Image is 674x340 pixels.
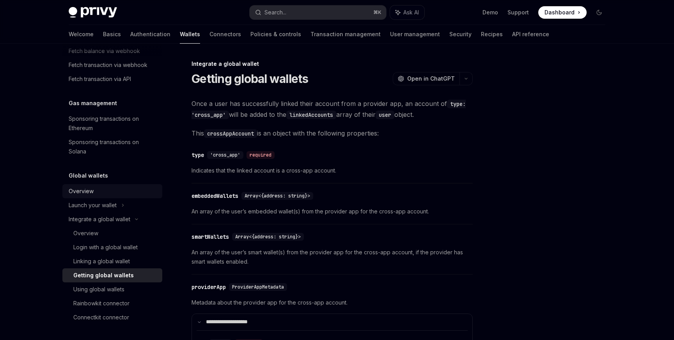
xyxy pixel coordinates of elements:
div: required [247,151,275,159]
span: Indicates that the linked account is a cross-app account. [192,166,473,175]
div: Launch your wallet [69,201,117,210]
a: Wallets [180,25,200,44]
div: Fetch transaction via webhook [69,60,147,70]
a: Fetch transaction via API [62,72,162,86]
div: Fetch transaction via API [69,74,131,84]
a: Dashboard [538,6,587,19]
div: Login with a global wallet [73,243,138,252]
a: Sponsoring transactions on Ethereum [62,112,162,135]
a: Support [507,9,529,16]
button: Toggle dark mode [593,6,605,19]
a: Login with a global wallet [62,240,162,254]
div: Linking a global wallet [73,257,130,266]
a: Getting global wallets [62,268,162,282]
span: 'cross_app' [210,152,240,158]
span: ⌘ K [373,9,381,16]
a: Rainbowkit connector [62,296,162,310]
span: ProviderAppMetadata [232,284,284,290]
div: smartWallets [192,233,229,241]
div: Using global wallets [73,285,124,294]
a: User management [390,25,440,44]
a: Demo [482,9,498,16]
span: Once a user has successfully linked their account from a provider app, an account of will be adde... [192,98,473,120]
a: Linking a global wallet [62,254,162,268]
a: Welcome [69,25,94,44]
div: Integrate a global wallet [192,60,473,68]
a: Policies & controls [250,25,301,44]
div: Overview [69,187,94,196]
code: user [376,111,394,119]
a: Connectkit connector [62,310,162,324]
h5: Gas management [69,99,117,108]
a: Authentication [130,25,170,44]
button: Open in ChatGPT [393,72,459,85]
div: Sponsoring transactions on Ethereum [69,114,158,133]
div: providerApp [192,283,226,291]
a: Sponsoring transactions on Solana [62,135,162,159]
span: Open in ChatGPT [407,75,455,83]
a: Fetch transaction via webhook [62,58,162,72]
a: Connectors [209,25,241,44]
button: Search...⌘K [250,5,386,19]
a: API reference [512,25,549,44]
div: Integrate a global wallet [69,215,130,224]
a: Transaction management [310,25,381,44]
div: Rainbowkit connector [73,299,129,308]
code: linkedAccounts [286,111,336,119]
img: dark logo [69,7,117,18]
a: Using global wallets [62,282,162,296]
a: Overview [62,226,162,240]
a: Basics [103,25,121,44]
span: An array of the user’s smart wallet(s) from the provider app for the cross-app account, if the pr... [192,248,473,266]
div: embeddedWallets [192,192,238,200]
div: Connectkit connector [73,313,129,322]
button: Ask AI [390,5,424,19]
span: Metadata about the provider app for the cross-app account. [192,298,473,307]
span: Array<{address: string}> [245,193,310,199]
div: Search... [264,8,286,17]
a: Overview [62,184,162,198]
a: Security [449,25,472,44]
a: Recipes [481,25,503,44]
h5: Global wallets [69,171,108,180]
span: Ask AI [403,9,419,16]
h1: Getting global wallets [192,72,309,86]
div: type [192,151,204,159]
span: This is an object with the following properties: [192,128,473,139]
span: An array of the user’s embedded wallet(s) from the provider app for the cross-app account. [192,207,473,216]
div: Getting global wallets [73,271,134,280]
span: Dashboard [545,9,575,16]
div: Overview [73,229,98,238]
div: Sponsoring transactions on Solana [69,137,158,156]
code: crossAppAccount [204,129,257,138]
span: Array<{address: string}> [235,234,301,240]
